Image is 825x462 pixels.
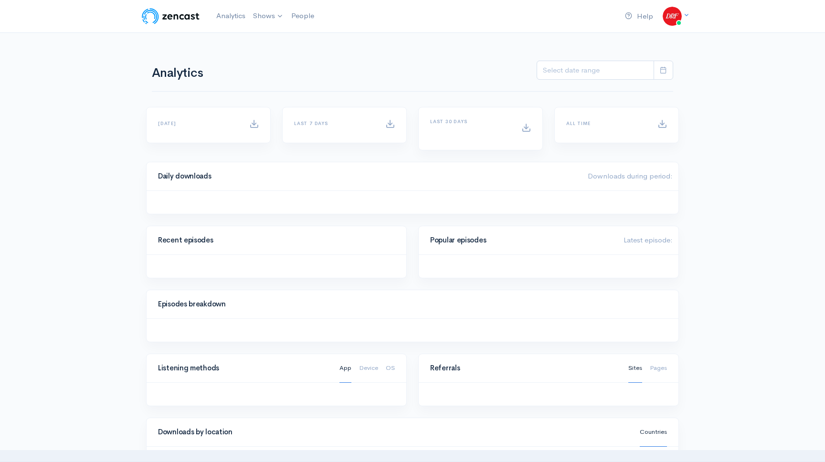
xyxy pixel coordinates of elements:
[640,418,667,447] a: Countries
[430,236,612,244] h4: Popular episodes
[212,6,249,26] a: Analytics
[650,354,667,383] a: Pages
[537,61,654,80] input: analytics date range selector
[140,7,201,26] img: ZenCast Logo
[158,364,328,372] h4: Listening methods
[386,354,395,383] a: OS
[628,354,642,383] a: Sites
[566,121,646,126] h6: All time
[158,172,576,180] h4: Daily downloads
[430,119,510,124] h6: Last 30 days
[621,6,657,27] a: Help
[158,236,389,244] h4: Recent episodes
[294,121,374,126] h6: Last 7 days
[249,6,287,27] a: Shows
[287,6,318,26] a: People
[663,7,682,26] img: ...
[158,121,238,126] h6: [DATE]
[339,354,351,383] a: App
[588,171,673,180] span: Downloads during period:
[152,66,229,80] h1: Analytics
[624,235,673,244] span: Latest episode:
[158,428,628,436] h4: Downloads by location
[158,300,661,308] h4: Episodes breakdown
[359,354,378,383] a: Device
[430,364,617,372] h4: Referrals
